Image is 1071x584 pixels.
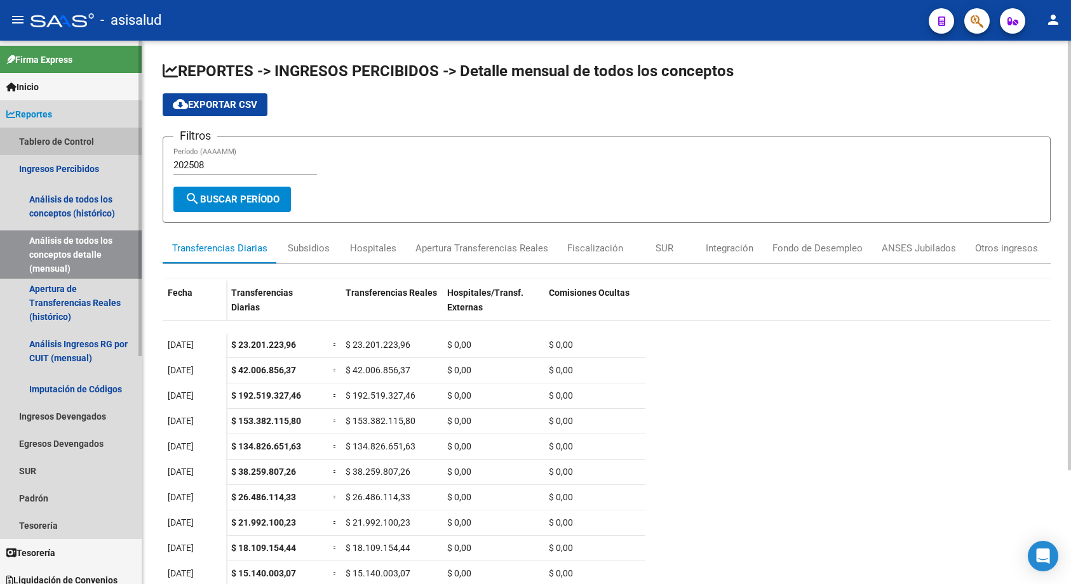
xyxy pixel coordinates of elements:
[163,93,267,116] button: Exportar CSV
[231,365,296,375] span: $ 42.006.856,37
[6,107,52,121] span: Reportes
[6,546,55,560] span: Tesorería
[549,340,573,350] span: $ 0,00
[544,279,645,333] datatable-header-cell: Comisiones Ocultas
[549,416,573,426] span: $ 0,00
[231,543,296,553] span: $ 18.109.154,44
[333,492,338,502] span: =
[772,241,863,255] div: Fondo de Desempleo
[163,279,226,333] datatable-header-cell: Fecha
[346,390,415,401] span: $ 192.519.327,46
[346,288,437,298] span: Transferencias Reales
[231,568,296,578] span: $ 15.140.003,07
[168,517,194,528] span: [DATE]
[447,365,471,375] span: $ 0,00
[346,568,410,578] span: $ 15.140.003,07
[226,279,328,333] datatable-header-cell: Transferencias Diarias
[447,568,471,578] span: $ 0,00
[6,80,39,94] span: Inicio
[168,467,194,477] span: [DATE]
[168,441,194,451] span: [DATE]
[549,441,573,451] span: $ 0,00
[168,365,194,375] span: [DATE]
[567,241,623,255] div: Fiscalización
[163,62,734,80] span: REPORTES -> INGRESOS PERCIBIDOS -> Detalle mensual de todos los conceptos
[549,568,573,578] span: $ 0,00
[333,543,338,553] span: =
[231,340,296,350] span: $ 23.201.223,96
[173,187,291,212] button: Buscar Período
[231,390,301,401] span: $ 192.519.327,46
[231,441,301,451] span: $ 134.826.651,63
[447,492,471,502] span: $ 0,00
[447,543,471,553] span: $ 0,00
[350,241,396,255] div: Hospitales
[447,390,471,401] span: $ 0,00
[447,517,471,528] span: $ 0,00
[346,365,410,375] span: $ 42.006.856,37
[447,288,523,312] span: Hospitales/Transf. Externas
[333,416,338,426] span: =
[333,340,338,350] span: =
[549,543,573,553] span: $ 0,00
[333,365,338,375] span: =
[173,99,257,110] span: Exportar CSV
[447,441,471,451] span: $ 0,00
[346,543,410,553] span: $ 18.109.154,44
[549,390,573,401] span: $ 0,00
[185,194,280,205] span: Buscar Período
[172,241,267,255] div: Transferencias Diarias
[231,467,296,477] span: $ 38.259.807,26
[346,492,410,502] span: $ 26.486.114,33
[231,416,301,426] span: $ 153.382.115,80
[549,492,573,502] span: $ 0,00
[656,241,673,255] div: SUR
[447,340,471,350] span: $ 0,00
[333,441,338,451] span: =
[231,492,296,502] span: $ 26.486.114,33
[168,416,194,426] span: [DATE]
[333,467,338,477] span: =
[185,191,200,206] mat-icon: search
[447,467,471,477] span: $ 0,00
[346,340,410,350] span: $ 23.201.223,96
[10,12,25,27] mat-icon: menu
[288,241,330,255] div: Subsidios
[6,53,72,67] span: Firma Express
[882,241,956,255] div: ANSES Jubilados
[231,517,296,528] span: $ 21.992.100,23
[168,390,194,401] span: [DATE]
[173,127,217,145] h3: Filtros
[975,241,1038,255] div: Otros ingresos
[346,517,410,528] span: $ 21.992.100,23
[346,467,410,477] span: $ 38.259.807,26
[1028,541,1058,571] div: Open Intercom Messenger
[168,568,194,578] span: [DATE]
[168,492,194,502] span: [DATE]
[168,340,194,350] span: [DATE]
[346,441,415,451] span: $ 134.826.651,63
[333,390,338,401] span: =
[168,288,192,298] span: Fecha
[346,416,415,426] span: $ 153.382.115,80
[549,467,573,477] span: $ 0,00
[442,279,544,333] datatable-header-cell: Hospitales/Transf. Externas
[1046,12,1061,27] mat-icon: person
[333,517,338,528] span: =
[549,365,573,375] span: $ 0,00
[173,96,188,112] mat-icon: cloud_download
[549,288,630,298] span: Comisiones Ocultas
[340,279,442,333] datatable-header-cell: Transferencias Reales
[549,517,573,528] span: $ 0,00
[415,241,548,255] div: Apertura Transferencias Reales
[333,568,338,578] span: =
[447,416,471,426] span: $ 0,00
[168,543,194,553] span: [DATE]
[100,6,161,34] span: - asisalud
[231,288,293,312] span: Transferencias Diarias
[706,241,753,255] div: Integración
